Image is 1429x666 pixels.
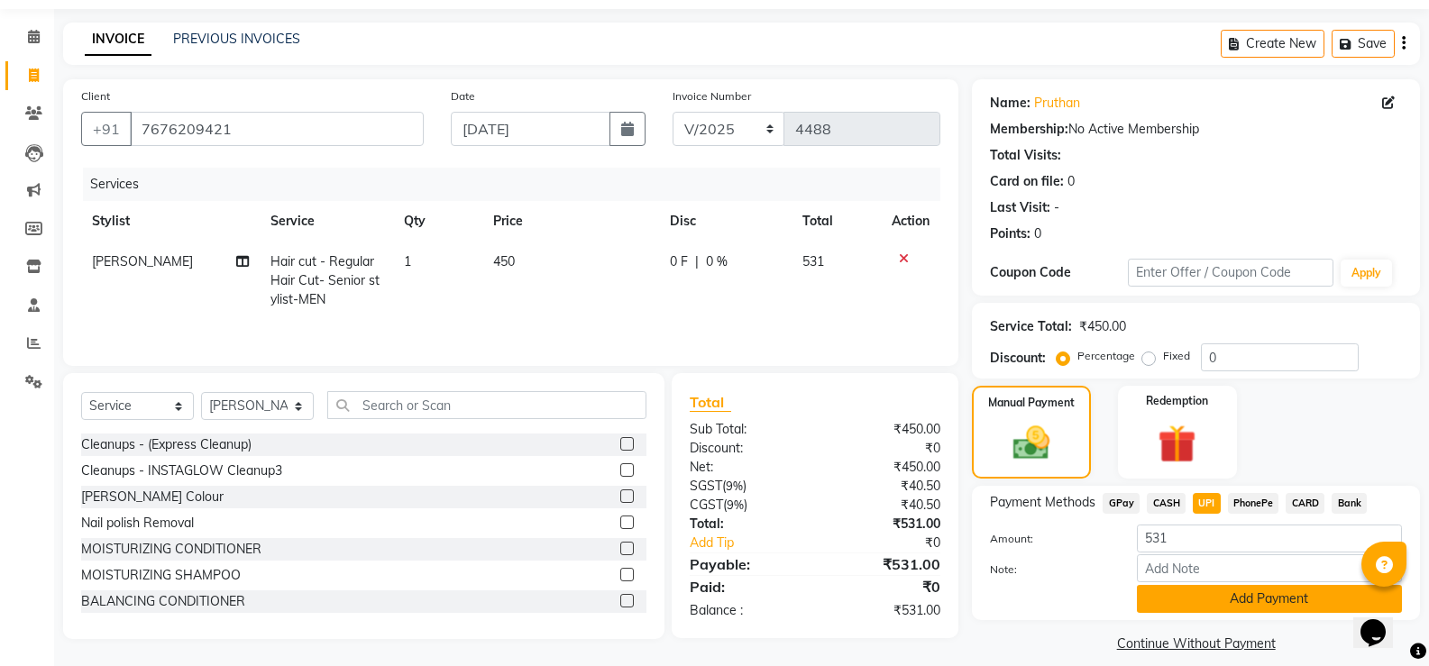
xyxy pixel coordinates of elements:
span: 0 % [706,252,728,271]
span: CGST [690,497,723,513]
th: Disc [659,201,792,242]
div: ₹531.00 [815,553,954,575]
span: CARD [1286,493,1324,514]
div: ( ) [676,496,815,515]
span: [PERSON_NAME] [92,253,193,269]
span: 450 [493,253,515,269]
div: Points: [990,224,1031,243]
img: _gift.svg [1146,420,1208,468]
label: Fixed [1163,348,1190,364]
div: Coupon Code [990,263,1127,282]
div: Balance : [676,601,815,620]
span: GPay [1103,493,1140,514]
div: BALANCING CONDITIONER [81,592,245,611]
label: Manual Payment [988,395,1075,411]
button: Apply [1341,260,1392,287]
img: _cash.svg [1002,422,1061,464]
iframe: chat widget [1353,594,1411,648]
span: Total [690,393,731,412]
div: ₹531.00 [815,515,954,534]
a: Continue Without Payment [976,634,1416,653]
div: - [1054,198,1059,217]
div: Net: [676,458,815,477]
input: Enter Offer / Coupon Code [1128,259,1333,287]
span: 9% [726,479,743,493]
div: No Active Membership [990,120,1402,139]
div: Discount: [676,439,815,458]
div: ₹531.00 [815,601,954,620]
th: Stylist [81,201,260,242]
input: Amount [1137,525,1402,552]
div: Service Total: [990,317,1072,336]
span: | [695,252,699,271]
span: SGST [690,478,722,494]
label: Percentage [1077,348,1135,364]
span: 1 [404,253,411,269]
div: Cleanups - (Express Cleanup) [81,435,252,454]
th: Price [482,201,659,242]
a: INVOICE [85,23,151,56]
span: Hair cut - Regular Hair Cut- Senior stylist-MEN [270,253,380,307]
input: Search or Scan [327,391,646,419]
div: ₹450.00 [1079,317,1126,336]
div: Discount: [990,349,1046,368]
label: Redemption [1146,393,1208,409]
label: Date [451,88,475,105]
div: ₹450.00 [815,458,954,477]
div: ₹0 [815,576,954,598]
span: PhonePe [1228,493,1279,514]
button: +91 [81,112,132,146]
div: Cleanups - INSTAGLOW Cleanup3 [81,461,282,480]
span: 0 F [670,252,688,271]
a: Pruthan [1034,94,1080,113]
button: Add Payment [1137,585,1402,613]
input: Add Note [1137,554,1402,582]
div: 0 [1034,224,1041,243]
div: Nail polish Removal [81,514,194,533]
div: [PERSON_NAME] Colour [81,488,224,506]
div: Membership: [990,120,1068,139]
div: 0 [1067,172,1075,191]
div: MOISTURIZING CONDITIONER [81,540,261,559]
th: Total [792,201,881,242]
div: ₹0 [815,439,954,458]
div: Sub Total: [676,420,815,439]
div: Card on file: [990,172,1064,191]
div: Last Visit: [990,198,1050,217]
div: ₹40.50 [815,477,954,496]
div: Paid: [676,576,815,598]
div: Total Visits: [990,146,1061,165]
span: UPI [1193,493,1221,514]
input: Search by Name/Mobile/Email/Code [130,112,424,146]
span: Bank [1332,493,1367,514]
span: CASH [1147,493,1186,514]
label: Client [81,88,110,105]
a: PREVIOUS INVOICES [173,31,300,47]
label: Amount: [976,531,1122,547]
th: Action [881,201,940,242]
div: MOISTURIZING SHAMPOO [81,566,241,585]
span: 9% [727,497,744,512]
button: Create New [1221,30,1324,58]
a: Add Tip [676,534,838,552]
div: Payable: [676,553,815,575]
button: Save [1332,30,1395,58]
th: Service [260,201,393,242]
span: Payment Methods [990,493,1095,512]
div: Total: [676,515,815,534]
label: Note: [976,561,1122,578]
div: ₹0 [838,534,954,552]
th: Qty [393,201,482,242]
div: Name: [990,94,1031,113]
label: Invoice Number [673,88,751,105]
span: 531 [802,253,824,269]
div: ₹40.50 [815,496,954,515]
div: Services [83,168,954,201]
div: ₹450.00 [815,420,954,439]
div: ( ) [676,477,815,496]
